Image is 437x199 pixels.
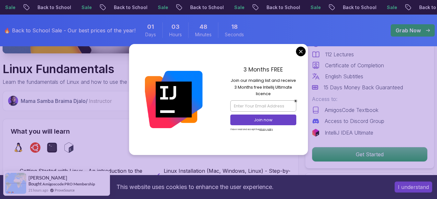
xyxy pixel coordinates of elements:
[379,4,400,11] p: Sale
[312,95,428,103] p: Access to:
[89,98,112,104] span: Instructor
[47,142,57,153] img: terminal logo
[5,180,385,194] div: This website uses cookies to enhance the user experience.
[145,31,156,38] span: Days
[28,175,67,181] span: [PERSON_NAME]
[21,97,112,105] p: Mama Samba Braima Djalo /
[4,27,136,34] p: 🔥 Back to School Sale - Our best prices of the year!
[395,182,432,193] button: Accept cookies
[325,129,373,137] p: IntelliJ IDEA Ultimate
[325,117,384,125] p: Access to Discord Group
[171,22,180,31] span: 3 Hours
[183,4,227,11] p: Back to School
[3,62,161,75] h1: Linux Fundamentals
[28,181,42,186] span: Bought
[20,167,147,182] p: Getting Started with Linux - An introduction to the Linux operating system and its history.
[147,22,154,31] span: 1 Days
[227,4,247,11] p: Sale
[195,31,212,38] span: Minutes
[74,4,95,11] p: Sale
[323,83,403,91] p: 15 Days Money Back Guaranteed
[106,4,150,11] p: Back to School
[169,31,182,38] span: Hours
[231,22,238,31] span: 18 Seconds
[3,78,161,86] p: Learn the fundamentals of Linux and how to use the command line
[55,187,75,193] a: ProveSource
[28,187,48,193] span: 21 hours ago
[164,167,291,182] p: Linux Installation (Mac, Windows, Linux) - Step-by-step guide to installing Linux on different pl...
[312,147,428,162] button: Get Started
[225,31,244,38] span: Seconds
[325,106,378,114] p: AmigosCode Textbook
[200,22,207,31] span: 48 Minutes
[150,4,171,11] p: Sale
[5,173,26,194] img: provesource social proof notification image
[13,142,24,153] img: linux logo
[396,27,421,34] p: Grab Now
[312,129,320,137] img: jetbrains logo
[64,142,74,153] img: bash logo
[42,182,95,186] a: Amigoscode PRO Membership
[30,142,40,153] img: ubuntu logo
[11,127,290,136] h2: What you will learn
[8,96,18,106] img: Nelson Djalo
[312,147,427,161] p: Get Started
[30,4,74,11] p: Back to School
[259,4,303,11] p: Back to School
[325,50,354,58] p: 112 Lectures
[303,4,324,11] p: Sale
[325,72,363,80] p: English Subtitles
[335,4,379,11] p: Back to School
[325,61,384,69] p: Certificate of Completion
